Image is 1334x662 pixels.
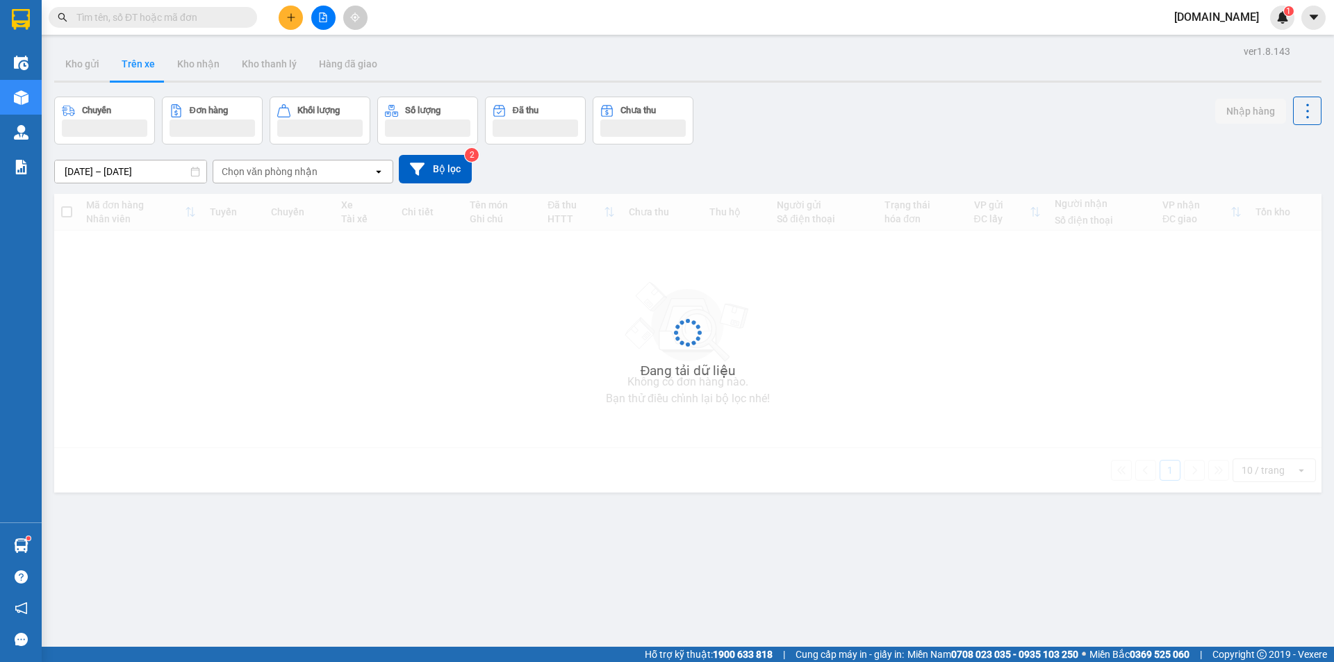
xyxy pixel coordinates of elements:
[373,166,384,177] svg: open
[399,155,472,183] button: Bộ lọc
[1200,647,1202,662] span: |
[55,160,206,183] input: Select a date range.
[14,56,28,70] img: warehouse-icon
[222,165,318,179] div: Chọn văn phòng nhận
[1215,99,1286,124] button: Nhập hàng
[297,106,340,115] div: Khối lượng
[1284,6,1294,16] sup: 1
[231,47,308,81] button: Kho thanh lý
[343,6,368,30] button: aim
[26,536,31,540] sup: 1
[645,647,773,662] span: Hỗ trợ kỹ thuật:
[465,148,479,162] sup: 2
[350,13,360,22] span: aim
[593,97,693,144] button: Chưa thu
[15,602,28,615] span: notification
[270,97,370,144] button: Khối lượng
[783,647,785,662] span: |
[405,106,440,115] div: Số lượng
[951,649,1078,660] strong: 0708 023 035 - 0935 103 250
[54,47,110,81] button: Kho gửi
[166,47,231,81] button: Kho nhận
[485,97,586,144] button: Đã thu
[286,13,296,22] span: plus
[907,647,1078,662] span: Miền Nam
[58,13,67,22] span: search
[1276,11,1289,24] img: icon-new-feature
[318,13,328,22] span: file-add
[54,97,155,144] button: Chuyến
[1163,8,1270,26] span: [DOMAIN_NAME]
[1244,44,1290,59] div: ver 1.8.143
[82,106,111,115] div: Chuyến
[308,47,388,81] button: Hàng đã giao
[14,160,28,174] img: solution-icon
[14,90,28,105] img: warehouse-icon
[713,649,773,660] strong: 1900 633 818
[14,125,28,140] img: warehouse-icon
[1301,6,1326,30] button: caret-down
[15,633,28,646] span: message
[162,97,263,144] button: Đơn hàng
[76,10,240,25] input: Tìm tên, số ĐT hoặc mã đơn
[15,570,28,584] span: question-circle
[796,647,904,662] span: Cung cấp máy in - giấy in:
[1082,652,1086,657] span: ⚪️
[620,106,656,115] div: Chưa thu
[377,97,478,144] button: Số lượng
[279,6,303,30] button: plus
[110,47,166,81] button: Trên xe
[190,106,228,115] div: Đơn hàng
[1286,6,1291,16] span: 1
[1089,647,1189,662] span: Miền Bắc
[14,538,28,553] img: warehouse-icon
[311,6,336,30] button: file-add
[1308,11,1320,24] span: caret-down
[1130,649,1189,660] strong: 0369 525 060
[513,106,538,115] div: Đã thu
[641,361,736,381] div: Đang tải dữ liệu
[1257,649,1267,659] span: copyright
[12,9,30,30] img: logo-vxr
